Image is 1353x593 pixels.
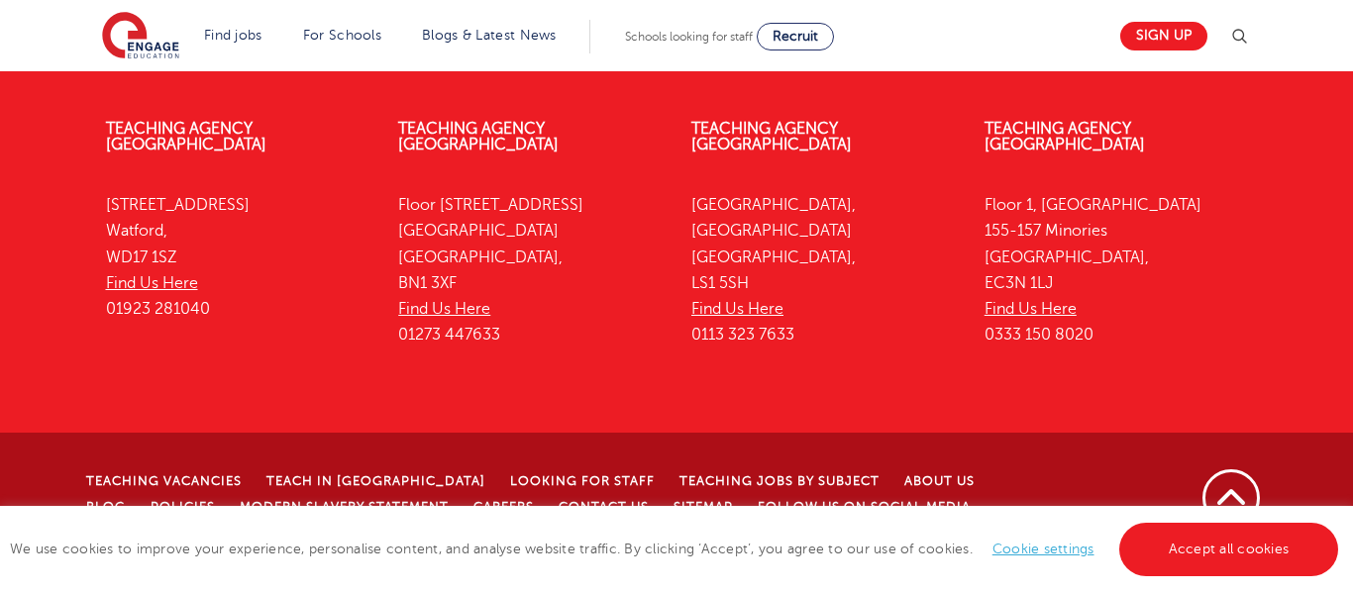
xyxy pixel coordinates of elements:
span: Recruit [773,29,818,44]
a: Teaching Vacancies [86,474,242,488]
a: Blog [86,500,126,514]
p: Floor 1, [GEOGRAPHIC_DATA] 155-157 Minories [GEOGRAPHIC_DATA], EC3N 1LJ 0333 150 8020 [985,192,1248,348]
a: Find jobs [204,28,262,43]
a: Careers [473,500,534,514]
a: Looking for staff [510,474,655,488]
a: Find Us Here [398,300,490,318]
a: Teaching Agency [GEOGRAPHIC_DATA] [398,120,559,153]
span: We use cookies to improve your experience, personalise content, and analyse website traffic. By c... [10,542,1343,556]
a: Teach in [GEOGRAPHIC_DATA] [266,474,485,488]
a: Modern Slavery Statement [240,500,449,514]
p: [STREET_ADDRESS] Watford, WD17 1SZ 01923 281040 [106,192,369,322]
p: Floor [STREET_ADDRESS] [GEOGRAPHIC_DATA] [GEOGRAPHIC_DATA], BN1 3XF 01273 447633 [398,192,662,348]
a: Contact Us [559,500,649,514]
a: Sign up [1120,22,1207,50]
a: Teaching jobs by subject [679,474,880,488]
a: Accept all cookies [1119,523,1339,576]
a: Teaching Agency [GEOGRAPHIC_DATA] [985,120,1145,153]
a: Teaching Agency [GEOGRAPHIC_DATA] [106,120,266,153]
a: For Schools [303,28,381,43]
a: Find Us Here [106,274,198,292]
span: Schools looking for staff [625,30,753,44]
a: About Us [904,474,975,488]
a: Teaching Agency [GEOGRAPHIC_DATA] [691,120,852,153]
p: [GEOGRAPHIC_DATA], [GEOGRAPHIC_DATA] [GEOGRAPHIC_DATA], LS1 5SH 0113 323 7633 [691,192,955,348]
a: Policies [151,500,215,514]
a: Find Us Here [691,300,783,318]
a: Blogs & Latest News [422,28,557,43]
a: Cookie settings [992,542,1094,556]
a: Follow us on Social Media [758,500,971,514]
a: Find Us Here [985,300,1077,318]
a: Sitemap [674,500,733,514]
a: Recruit [757,23,834,50]
img: Engage Education [102,12,179,61]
